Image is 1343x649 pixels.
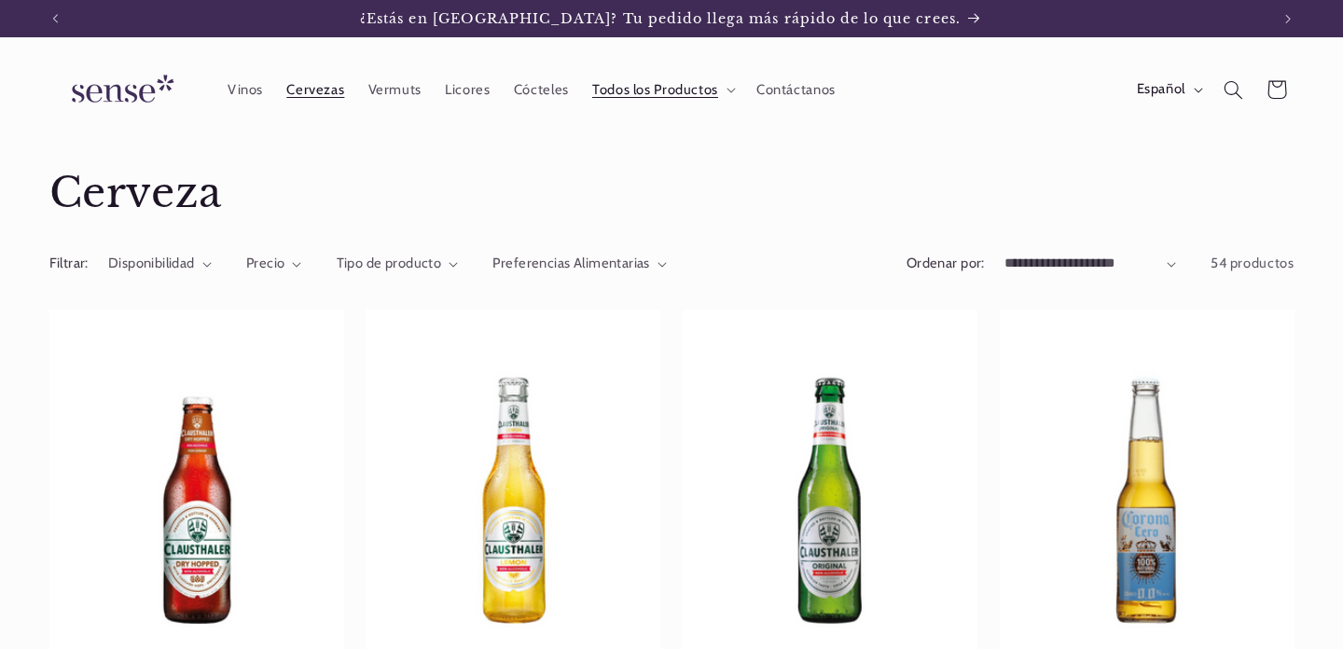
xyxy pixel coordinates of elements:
[286,81,344,99] span: Cervezas
[215,69,274,110] a: Vinos
[744,69,847,110] a: Contáctanos
[246,254,302,274] summary: Precio
[42,56,197,124] a: Sense
[49,254,89,274] h2: Filtrar:
[592,81,718,99] span: Todos los Productos
[492,255,650,271] span: Preferencias Alimentarias
[492,254,667,274] summary: Preferencias Alimentarias (0 seleccionado)
[275,69,356,110] a: Cervezas
[246,255,285,271] span: Precio
[756,81,836,99] span: Contáctanos
[1137,79,1185,100] span: Español
[49,167,1295,220] h1: Cerveza
[108,255,195,271] span: Disponibilidad
[337,254,459,274] summary: Tipo de producto (0 seleccionado)
[228,81,263,99] span: Vinos
[445,81,490,99] span: Licores
[514,81,569,99] span: Cócteles
[49,63,189,117] img: Sense
[108,254,212,274] summary: Disponibilidad (0 seleccionado)
[1125,71,1211,108] button: Español
[502,69,580,110] a: Cócteles
[1211,68,1254,111] summary: Búsqueda
[434,69,503,110] a: Licores
[356,69,434,110] a: Vermuts
[368,81,422,99] span: Vermuts
[580,69,744,110] summary: Todos los Productos
[907,255,985,271] label: Ordenar por:
[360,10,961,27] span: ¿Estás en [GEOGRAPHIC_DATA]? Tu pedido llega más rápido de lo que crees.
[1211,255,1295,271] span: 54 productos
[337,255,442,271] span: Tipo de producto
